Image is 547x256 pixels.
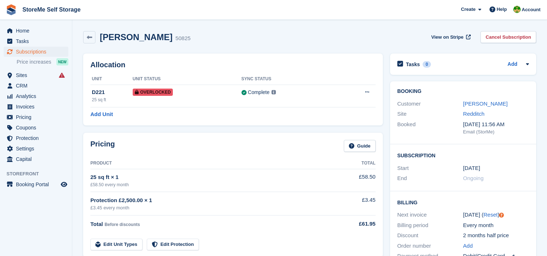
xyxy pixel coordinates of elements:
[16,91,59,101] span: Analytics
[242,73,335,85] th: Sync Status
[16,123,59,133] span: Coupons
[508,60,517,69] a: Add
[463,101,508,107] a: [PERSON_NAME]
[16,102,59,112] span: Invoices
[17,58,68,66] a: Price increases NEW
[397,174,463,183] div: End
[100,32,172,42] h2: [PERSON_NAME]
[92,97,133,103] div: 25 sq ft
[16,179,59,189] span: Booking Portal
[423,61,431,68] div: 0
[431,34,463,41] span: View on Stripe
[92,88,133,97] div: D221
[397,164,463,172] div: Start
[90,239,142,251] a: Edit Unit Types
[397,242,463,250] div: Order number
[4,144,68,154] a: menu
[463,242,473,250] a: Add
[406,61,420,68] h2: Tasks
[248,89,270,96] div: Complete
[397,221,463,230] div: Billing period
[463,211,529,219] div: [DATE] ( )
[463,164,480,172] time: 2024-08-23 00:00:00 UTC
[90,73,133,85] th: Unit
[17,59,51,65] span: Price increases
[104,222,140,227] span: Before discounts
[461,6,475,13] span: Create
[90,182,338,188] div: £58.50 every month
[175,34,191,43] div: 50825
[338,192,376,216] td: £3.45
[90,204,338,212] div: £3.45 every month
[397,120,463,136] div: Booked
[4,133,68,143] a: menu
[133,89,173,96] span: Overlocked
[497,6,507,13] span: Help
[480,31,536,43] a: Cancel Subscription
[4,102,68,112] a: menu
[60,180,68,189] a: Preview store
[397,89,529,94] h2: Booking
[397,231,463,240] div: Discount
[338,169,376,192] td: £58.50
[6,4,17,15] img: stora-icon-8386f47178a22dfd0bd8f6a31ec36ba5ce8667c1dd55bd0f319d3a0aa187defe.svg
[463,128,529,136] div: Email (StorMe)
[463,111,484,117] a: Redditch
[90,196,338,205] div: Protection £2,500.00 × 1
[498,212,505,218] div: Tooltip anchor
[338,158,376,169] th: Total
[4,36,68,46] a: menu
[4,70,68,80] a: menu
[56,58,68,65] div: NEW
[59,72,65,78] i: Smart entry sync failures have occurred
[4,91,68,101] a: menu
[7,170,72,178] span: Storefront
[463,175,484,181] span: Ongoing
[463,120,529,129] div: [DATE] 11:56 AM
[4,26,68,36] a: menu
[16,36,59,46] span: Tasks
[20,4,84,16] a: StoreMe Self Storage
[90,158,338,169] th: Product
[4,112,68,122] a: menu
[397,110,463,118] div: Site
[16,154,59,164] span: Capital
[16,133,59,143] span: Protection
[4,47,68,57] a: menu
[397,199,529,206] h2: Billing
[4,123,68,133] a: menu
[16,144,59,154] span: Settings
[133,73,242,85] th: Unit Status
[16,47,59,57] span: Subscriptions
[4,81,68,91] a: menu
[463,231,529,240] div: 2 months half price
[16,81,59,91] span: CRM
[397,100,463,108] div: Customer
[483,212,497,218] a: Reset
[147,239,199,251] a: Edit Protection
[16,26,59,36] span: Home
[513,6,521,13] img: StorMe
[90,173,338,182] div: 25 sq ft × 1
[397,211,463,219] div: Next invoice
[344,140,376,152] a: Guide
[16,70,59,80] span: Sites
[4,179,68,189] a: menu
[428,31,472,43] a: View on Stripe
[4,154,68,164] a: menu
[90,140,115,152] h2: Pricing
[272,90,276,94] img: icon-info-grey-7440780725fd019a000dd9b08b2336e03edf1995a4989e88bcd33f0948082b44.svg
[522,6,540,13] span: Account
[397,152,529,159] h2: Subscription
[338,220,376,228] div: £61.95
[90,110,113,119] a: Add Unit
[90,61,376,69] h2: Allocation
[16,112,59,122] span: Pricing
[90,221,103,227] span: Total
[463,221,529,230] div: Every month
